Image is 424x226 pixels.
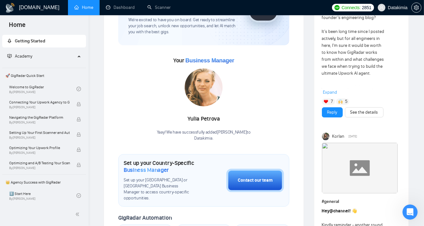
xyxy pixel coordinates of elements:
span: lock [77,132,81,137]
span: check-circle [77,193,81,198]
button: Reply [322,107,343,117]
span: double-left [75,211,82,217]
span: [DATE] [348,134,357,139]
span: Korlan [332,133,344,140]
span: Connecting Your Upwork Agency to GigRadar [9,99,70,105]
span: Navigating the GigRadar Platform [9,114,70,121]
strong: Hey ! [322,208,351,214]
span: 7 [331,98,333,105]
span: GigRadar Automation [118,214,172,221]
span: lock [77,148,81,152]
button: setting [411,3,421,13]
span: We're excited to have you on board. Get ready to streamline your job search, unlock new opportuni... [128,17,237,35]
span: fund-projection-screen [7,54,12,58]
a: homeHome [74,5,93,10]
img: Korlan [322,133,329,140]
h1: # general [322,198,401,205]
a: See the details [350,109,378,116]
span: Academy [7,53,32,59]
span: rocket [7,39,12,43]
span: setting [412,5,421,10]
span: @channel [330,208,350,214]
span: Optimizing Your Upwork Profile [9,145,70,151]
div: Yulia Petrova [157,114,251,124]
span: lock [77,117,81,122]
img: 1687085515779-254.jpg [185,68,223,106]
span: Setting Up Your First Scanner and Auto-Bidder [9,129,70,136]
span: Connects: [341,4,360,11]
span: Set up your [GEOGRAPHIC_DATA] or [GEOGRAPHIC_DATA] Business Manager to access country-specific op... [124,177,195,201]
a: setting [411,5,421,10]
span: 👋 [352,208,357,214]
button: Contact our team [226,169,284,192]
li: Getting Started [2,35,86,47]
span: Home [4,20,31,34]
span: Getting Started [15,38,45,44]
span: Business Manager [185,57,234,64]
span: 2851 [362,4,372,11]
span: Academy [15,53,32,59]
a: Welcome to GigRadarBy[PERSON_NAME] [9,82,77,96]
button: See the details [345,107,384,117]
span: check-circle [77,87,81,91]
span: By [PERSON_NAME] [9,121,70,124]
span: Expand [323,90,337,95]
span: By [PERSON_NAME] [9,166,70,170]
span: Optimizing and A/B Testing Your Scanner for Better Results [9,160,70,166]
a: Reply [327,109,337,116]
span: 🚀 GigRadar Quick Start [3,69,85,82]
a: dashboardDashboard [106,5,135,10]
div: Yaay! We have successfully added [PERSON_NAME] to [157,129,251,141]
span: Your [173,57,234,64]
img: logo [5,3,15,13]
p: Datakimia . [157,135,251,141]
a: searchScanner [147,5,171,10]
span: By [PERSON_NAME] [9,151,70,155]
span: 👑 Agency Success with GigRadar [3,176,85,189]
div: Contact our team [238,177,273,184]
span: By [PERSON_NAME] [9,105,70,109]
img: upwork-logo.png [335,5,340,10]
span: lock [77,163,81,167]
iframe: Intercom live chat [402,204,418,220]
span: Business Manager [124,166,169,173]
a: 1️⃣ Start HereBy[PERSON_NAME] [9,189,77,203]
span: user [379,5,384,10]
span: lock [77,102,81,106]
span: 5 [345,98,347,105]
img: ❤️ [324,99,328,104]
span: By [PERSON_NAME] [9,136,70,140]
img: F09LD3HAHMJ-Coffee%20chat%20round%202.gif [322,143,398,193]
h1: Set up your Country-Specific [124,160,195,173]
img: 🙌 [338,99,343,104]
